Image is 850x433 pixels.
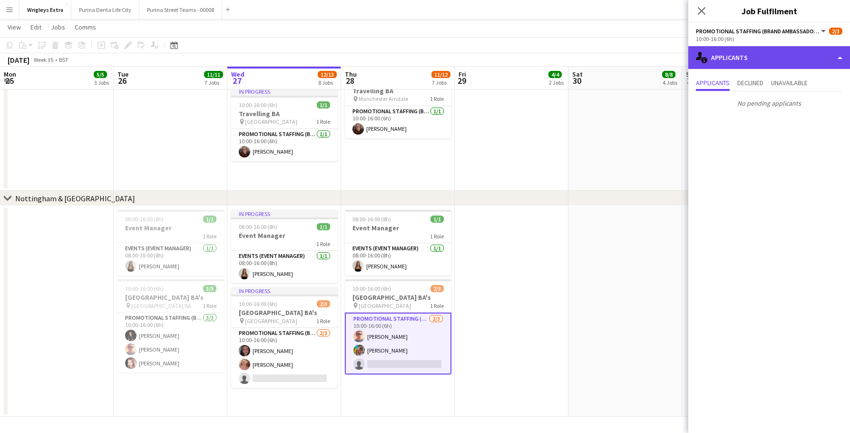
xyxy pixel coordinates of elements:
h3: Travelling BA [345,87,451,95]
span: 1/1 [203,216,216,223]
h3: [GEOGRAPHIC_DATA] BA's [345,293,451,302]
span: 10:00-16:00 (6h) [352,285,391,292]
app-card-role: Promotional Staffing (Brand Ambassadors)3/310:00-16:00 (6h)[PERSON_NAME][PERSON_NAME][PERSON_NAME] [117,313,224,373]
span: 2/3 [430,285,444,292]
span: 08:00-16:00 (8h) [239,223,277,230]
a: Comms [71,21,100,33]
span: Sat [572,70,583,79]
span: Tue [117,70,128,79]
span: Edit [30,23,41,31]
app-job-card: In progress08:00-16:00 (8h)1/1Event Manager1 RoleEvents (Event Manager)1/108:00-16:00 (8h)[PERSON... [231,210,338,283]
app-job-card: In progress10:00-16:00 (6h)1/1Travelling BA [GEOGRAPHIC_DATA]1 RolePromotional Staffing (Brand Am... [231,88,338,161]
app-card-role: Events (Event Manager)1/108:00-16:00 (8h)[PERSON_NAME] [231,251,338,283]
app-job-card: 08:00-16:00 (8h)1/1Event Manager1 RoleEvents (Event Manager)1/108:00-16:00 (8h)[PERSON_NAME] [117,210,224,276]
h3: Event Manager [345,224,451,232]
app-job-card: 10:00-16:00 (6h)3/3[GEOGRAPHIC_DATA] BA's [GEOGRAPHIC_DATA] BA1 RolePromotional Staffing (Brand A... [117,279,224,373]
span: 12/13 [318,71,337,78]
a: Jobs [47,21,69,33]
span: 1 Role [316,240,330,247]
span: 08:00-16:00 (8h) [125,216,164,223]
span: 28 [343,75,357,86]
a: Edit [27,21,45,33]
div: 7 Jobs [205,79,223,86]
div: Applicants [688,46,850,69]
div: Nottingham & [GEOGRAPHIC_DATA] [15,194,135,203]
button: Purina Denta Life City [71,0,139,19]
h3: [GEOGRAPHIC_DATA] BA's [117,293,224,302]
span: 5/5 [94,71,107,78]
span: [GEOGRAPHIC_DATA] BA [131,302,191,309]
app-card-role: Promotional Staffing (Brand Ambassadors)1/110:00-16:00 (6h)[PERSON_NAME] [345,106,451,138]
span: 27 [230,75,244,86]
span: 1/1 [430,216,444,223]
span: Unavailable [771,79,808,86]
app-job-card: 10:00-16:00 (6h)1/1Travelling BA Manchester Arndale1 RolePromotional Staffing (Brand Ambassadors)... [345,73,451,138]
h3: [GEOGRAPHIC_DATA] BA's [231,308,338,317]
span: Mon [4,70,16,79]
h3: Event Manager [231,231,338,240]
div: 3 Jobs [94,79,109,86]
app-job-card: 10:00-16:00 (6h)2/3[GEOGRAPHIC_DATA] BA's [GEOGRAPHIC_DATA]1 RolePromotional Staffing (Brand Amba... [345,279,451,374]
span: 2/3 [317,300,330,307]
span: 1 Role [430,302,444,309]
div: BST [59,56,68,63]
span: 11/12 [431,71,450,78]
div: 10:00-16:00 (6h) [696,35,842,42]
span: 11/11 [204,71,223,78]
span: 26 [116,75,128,86]
span: 10:00-16:00 (6h) [239,101,277,108]
div: [DATE] [8,55,29,65]
button: Wrigleys Extra [20,0,71,19]
span: [GEOGRAPHIC_DATA] [359,302,411,309]
span: 31 [684,75,697,86]
span: 1 Role [316,317,330,325]
span: Declined [737,79,763,86]
p: No pending applicants [688,95,850,111]
h3: Travelling BA [231,109,338,118]
h3: Job Fulfilment [688,5,850,17]
span: View [8,23,21,31]
span: 4/4 [548,71,562,78]
span: 3/3 [203,285,216,292]
app-job-card: In progress10:00-16:00 (6h)2/3[GEOGRAPHIC_DATA] BA's [GEOGRAPHIC_DATA]1 RolePromotional Staffing ... [231,287,338,388]
span: 30 [571,75,583,86]
span: 1/1 [317,223,330,230]
span: Wed [231,70,244,79]
div: 2 Jobs [549,79,564,86]
button: Purina Street Teams - 00008 [139,0,222,19]
span: Sun [686,70,697,79]
span: Thu [345,70,357,79]
span: 1 Role [203,302,216,309]
span: 8/8 [662,71,675,78]
span: Week 35 [31,56,55,63]
span: 25 [2,75,16,86]
span: Applicants [696,79,730,86]
a: View [4,21,25,33]
div: In progress [231,287,338,295]
span: Comms [75,23,96,31]
app-card-role: Promotional Staffing (Brand Ambassadors)1/110:00-16:00 (6h)[PERSON_NAME] [231,129,338,161]
div: 4 Jobs [663,79,677,86]
span: 10:00-16:00 (6h) [125,285,164,292]
span: [GEOGRAPHIC_DATA] [245,118,297,125]
app-card-role: Promotional Staffing (Brand Ambassadors)2/310:00-16:00 (6h)[PERSON_NAME][PERSON_NAME] [345,313,451,374]
span: 08:00-16:00 (8h) [352,216,391,223]
span: Promotional Staffing (Brand Ambassadors) [696,28,820,35]
div: In progress [231,88,338,96]
div: 7 Jobs [432,79,450,86]
button: Promotional Staffing (Brand Ambassadors) [696,28,827,35]
app-card-role: Events (Event Manager)1/108:00-16:00 (8h)[PERSON_NAME] [345,243,451,276]
span: Manchester Arndale [359,95,408,102]
app-card-role: Promotional Staffing (Brand Ambassadors)2/310:00-16:00 (6h)[PERSON_NAME][PERSON_NAME] [231,328,338,388]
span: 2/3 [829,28,842,35]
span: 1 Role [316,118,330,125]
span: Jobs [51,23,65,31]
app-job-card: 08:00-16:00 (8h)1/1Event Manager1 RoleEvents (Event Manager)1/108:00-16:00 (8h)[PERSON_NAME] [345,210,451,276]
span: 1 Role [203,233,216,240]
app-card-role: Events (Event Manager)1/108:00-16:00 (8h)[PERSON_NAME] [117,243,224,276]
span: 29 [457,75,466,86]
